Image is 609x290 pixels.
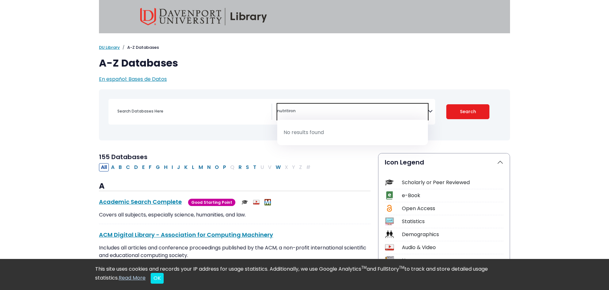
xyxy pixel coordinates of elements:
[120,44,159,51] li: A-Z Databases
[99,44,120,50] a: DU Library
[399,265,404,270] sup: TM
[109,163,116,171] button: Filter Results A
[140,8,267,25] img: Davenport University Library
[205,163,213,171] button: Filter Results N
[402,244,503,251] div: Audio & Video
[446,104,490,119] button: Submit for Search Results
[402,257,503,264] div: Newspapers
[99,211,370,219] p: Covers all subjects, especially science, humanities, and law.
[182,163,190,171] button: Filter Results K
[253,199,259,205] img: Audio & Video
[99,75,167,83] a: En español: Bases de Datos
[99,163,109,171] button: All
[114,106,272,116] input: Search database by title or keyword
[99,163,313,171] div: Alpha-list to filter by first letter of database name
[190,163,196,171] button: Filter Results L
[151,273,164,284] button: Close
[274,163,283,171] button: Filter Results W
[251,163,258,171] button: Filter Results T
[402,179,503,186] div: Scholarly or Peer Reviewed
[244,163,251,171] button: Filter Results S
[378,153,510,171] button: Icon Legend
[175,163,182,171] button: Filter Results J
[213,163,221,171] button: Filter Results O
[361,265,367,270] sup: TM
[221,163,228,171] button: Filter Results P
[124,163,132,171] button: Filter Results C
[99,152,147,161] span: 155 Databases
[402,231,503,238] div: Demographics
[99,244,370,267] p: Includes all articles and conference proceedings published by the ACM, a non-profit international...
[99,44,510,51] nav: breadcrumb
[277,109,428,114] textarea: Search
[385,256,394,265] img: Icon Newspapers
[95,265,514,284] div: This site uses cookies and records your IP address for usage statistics. Additionally, we use Goo...
[265,199,271,205] img: MeL (Michigan electronic Library)
[170,163,175,171] button: Filter Results I
[385,204,393,213] img: Icon Open Access
[99,198,182,206] a: Academic Search Complete
[385,178,394,187] img: Icon Scholarly or Peer Reviewed
[385,191,394,200] img: Icon e-Book
[99,57,510,69] h1: A-Z Databases
[99,231,273,239] a: ACM Digital Library - Association for Computing Machinery
[99,182,370,191] h3: A
[132,163,140,171] button: Filter Results D
[385,243,394,252] img: Icon Audio & Video
[119,274,146,281] a: Read More
[154,163,162,171] button: Filter Results G
[140,163,147,171] button: Filter Results E
[147,163,154,171] button: Filter Results F
[402,205,503,212] div: Open Access
[237,163,244,171] button: Filter Results R
[99,89,510,140] nav: Search filters
[117,163,124,171] button: Filter Results B
[242,199,248,205] img: Scholarly or Peer Reviewed
[277,125,428,140] li: No results found
[402,218,503,225] div: Statistics
[402,192,503,199] div: e-Book
[188,199,235,206] span: Good Starting Point
[385,217,394,226] img: Icon Statistics
[162,163,169,171] button: Filter Results H
[197,163,205,171] button: Filter Results M
[385,230,394,239] img: Icon Demographics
